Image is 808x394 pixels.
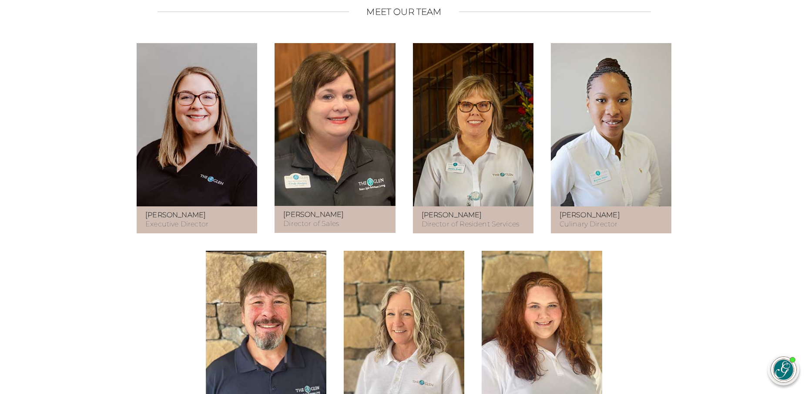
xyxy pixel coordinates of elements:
img: avatar [771,357,796,382]
strong: [PERSON_NAME] [560,211,620,219]
strong: [PERSON_NAME] [422,211,482,219]
h2: Meet Our Team [366,7,441,17]
strong: [PERSON_NAME] [145,211,206,219]
p: Director of Resident Services [422,211,525,229]
p: Culinary Director [560,211,663,229]
p: Director of Sales [283,210,386,229]
p: Executive Director [145,211,248,229]
strong: [PERSON_NAME] [283,210,344,219]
